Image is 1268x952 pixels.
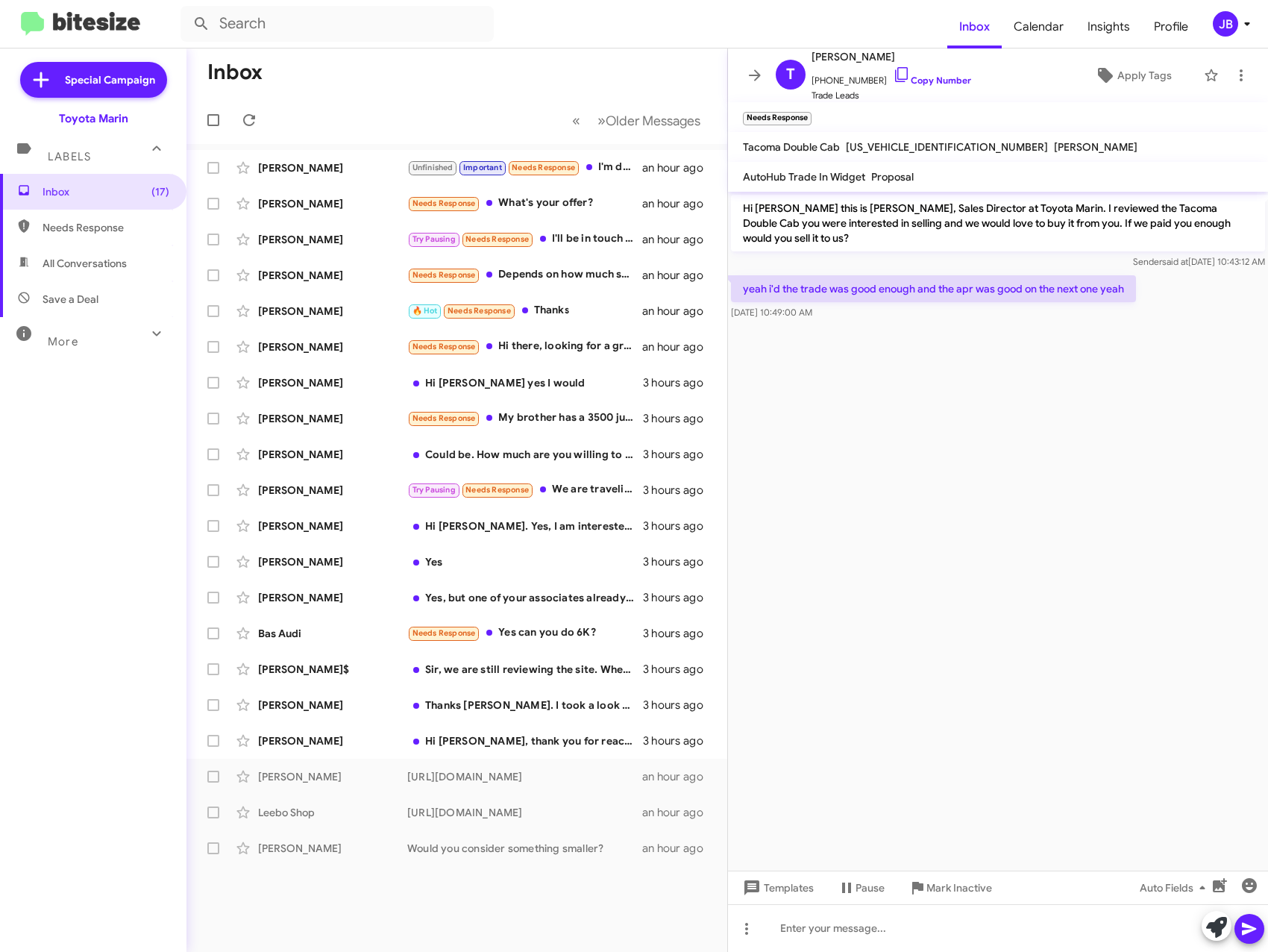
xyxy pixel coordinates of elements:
div: 3 hours ago [643,375,715,390]
span: Auto Fields [1140,874,1211,901]
div: [PERSON_NAME] [258,841,407,856]
div: 3 hours ago [643,662,715,677]
span: [PHONE_NUMBER] [812,66,971,88]
div: Toyota Marin [59,111,128,126]
span: Inbox [43,184,169,199]
div: My brother has a 3500 just like mine with fewer miles and it's 2021. [407,410,643,427]
span: 🔥 Hot [412,306,438,316]
div: I'll be in touch later on in October. Thanks for staying in touch [407,231,642,248]
div: an hour ago [642,841,715,856]
div: an hour ago [642,769,715,784]
div: Yes can you do 6K? [407,624,643,642]
div: What's your offer? [407,195,642,212]
div: 3 hours ago [643,483,715,498]
span: Needs Response [465,485,529,495]
span: Needs Response [43,220,169,235]
div: [PERSON_NAME] [258,733,407,748]
div: [PERSON_NAME] [258,339,407,354]
span: Save a Deal [43,292,98,307]
span: Needs Response [412,270,476,280]
div: [PERSON_NAME] [258,160,407,175]
span: Try Pausing [412,234,456,244]
a: Calendar [1002,5,1076,48]
span: Needs Response [465,234,529,244]
div: an hour ago [642,196,715,211]
span: Trade Leads [812,88,971,103]
span: Needs Response [412,628,476,638]
div: [PERSON_NAME] [258,268,407,283]
div: Yes, but one of your associates already told me I wanted way to much $ I wanted $4,000 would have... [407,590,643,605]
div: an hour ago [642,339,715,354]
div: Depends on how much she's worth. She has a little over 150k miles [407,266,642,284]
div: [URL][DOMAIN_NAME] [407,805,642,820]
nav: Page navigation example [564,105,709,136]
div: [PERSON_NAME] [258,196,407,211]
button: Auto Fields [1128,874,1223,901]
div: [URL][DOMAIN_NAME] [407,769,642,784]
div: [PERSON_NAME] [258,519,407,533]
a: Insights [1076,5,1142,48]
span: Labels [48,150,91,163]
div: an hour ago [642,232,715,247]
span: Try Pausing [412,485,456,495]
button: Apply Tags [1068,62,1196,89]
div: [PERSON_NAME] [258,554,407,569]
span: Needs Response [448,306,511,316]
span: T [786,63,795,87]
div: 3 hours ago [643,626,715,641]
span: [US_VEHICLE_IDENTIFICATION_NUMBER] [846,140,1048,154]
div: Hi there, looking for a grand highlander hybrid limited with tow hitch. [407,338,642,355]
span: Needs Response [412,413,476,423]
span: Proposal [871,170,914,184]
div: [PERSON_NAME] [258,698,407,713]
div: Thanks [407,302,642,319]
input: Search [181,6,494,42]
button: Mark Inactive [897,874,1004,901]
span: Unfinished [412,163,453,172]
a: Inbox [947,5,1002,48]
a: Special Campaign [20,62,167,98]
div: JB [1213,11,1238,37]
div: Hi [PERSON_NAME] yes I would [407,375,643,390]
div: an hour ago [642,805,715,820]
span: Tacoma Double Cab [743,140,840,154]
span: Older Messages [606,113,700,129]
div: Could be. How much are you willing to pay for it? [407,447,643,462]
div: [PERSON_NAME]$ [258,662,407,677]
span: Needs Response [512,163,575,172]
div: [PERSON_NAME] [258,769,407,784]
div: [PERSON_NAME] [258,590,407,605]
p: yeah i'd the trade was good enough and the apr was good on the next one yeah [731,275,1136,302]
span: Special Campaign [65,72,155,87]
div: [PERSON_NAME] [258,304,407,319]
button: Pause [826,874,897,901]
span: [DATE] 10:49:00 AM [731,307,812,318]
div: 3 hours ago [643,590,715,605]
span: [PERSON_NAME] [1054,140,1137,154]
span: All Conversations [43,256,127,271]
div: 3 hours ago [643,698,715,713]
div: 3 hours ago [643,733,715,748]
span: More [48,335,78,348]
div: I'm doing different deals right now and they all depend on each other. So I'm waiting for the fir... [407,159,642,176]
div: Bas Audi [258,626,407,641]
span: Important [463,163,502,172]
div: Thanks [PERSON_NAME]. I took a look but it's just a bit over my price range. [407,698,643,713]
div: Hi [PERSON_NAME]. Yes, I am interested in selling it. I spoke with [PERSON_NAME] and [PERSON_NAME... [407,519,643,533]
div: [PERSON_NAME] [258,375,407,390]
div: We are traveling and will reach out when we return next week. [407,481,643,498]
button: Templates [728,874,826,901]
div: an hour ago [642,268,715,283]
div: Hi [PERSON_NAME], thank you for reaching out. I have already purchased a Mazda CX 50 Hybrid Premi... [407,733,643,748]
div: 3 hours ago [643,554,715,569]
div: [PERSON_NAME] [258,447,407,462]
span: Profile [1142,5,1200,48]
span: » [597,111,606,130]
span: Needs Response [412,198,476,208]
div: [PERSON_NAME] [258,483,407,498]
span: (17) [151,184,169,199]
div: Would you consider something smaller? [407,841,642,856]
div: an hour ago [642,160,715,175]
span: Templates [740,874,814,901]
